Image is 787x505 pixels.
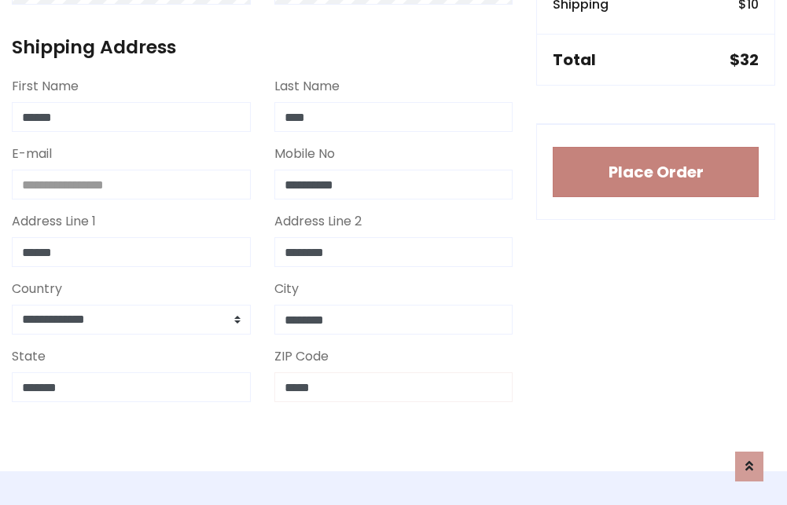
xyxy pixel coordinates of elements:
label: Address Line 1 [12,212,96,231]
label: State [12,347,46,366]
h5: Total [553,50,596,69]
label: ZIP Code [274,347,329,366]
button: Place Order [553,147,759,197]
label: Mobile No [274,145,335,163]
h4: Shipping Address [12,36,513,58]
h5: $ [730,50,759,69]
label: Last Name [274,77,340,96]
label: City [274,280,299,298]
label: Country [12,280,62,298]
span: 32 [740,49,759,71]
label: Address Line 2 [274,212,362,231]
label: E-mail [12,145,52,163]
label: First Name [12,77,79,96]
